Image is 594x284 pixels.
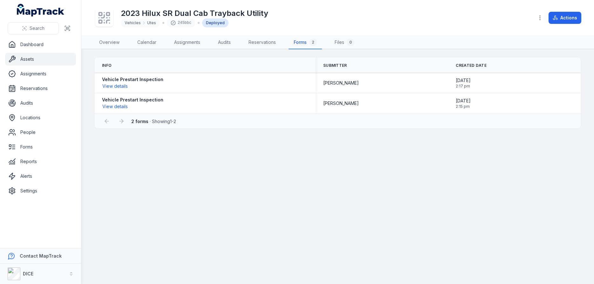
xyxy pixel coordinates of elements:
span: Created Date [456,63,487,68]
span: [DATE] [456,98,471,104]
a: Assignments [169,36,205,49]
time: 09/09/2025, 2:17:15 pm [456,77,471,89]
span: 2:15 pm [456,104,471,109]
span: 2:17 pm [456,84,471,89]
a: Locations [5,111,76,124]
span: Search [30,25,44,31]
strong: Contact MapTrack [20,253,62,259]
button: Search [8,22,59,34]
a: Forms [5,141,76,153]
h1: 2023 Hilux SR Dual Cab Trayback Utility [121,8,268,18]
strong: Vehicle Prestart Inspection [102,76,163,83]
button: Actions [549,12,581,24]
div: Deployed [202,18,229,27]
a: People [5,126,76,139]
span: Utes [147,20,156,25]
div: 245bbc [167,18,195,27]
a: Assets [5,53,76,66]
span: Vehicles [125,20,141,25]
div: 0 [347,38,354,46]
a: Reservations [243,36,281,49]
button: View details [102,83,128,90]
strong: DICE [23,271,33,276]
time: 09/09/2025, 2:15:16 pm [456,98,471,109]
div: 2 [309,38,317,46]
span: [PERSON_NAME] [323,80,359,86]
span: Info [102,63,112,68]
a: Audits [5,97,76,109]
a: Settings [5,184,76,197]
a: Calendar [132,36,161,49]
strong: Vehicle Prestart Inspection [102,97,163,103]
a: MapTrack [17,4,65,17]
a: Dashboard [5,38,76,51]
strong: 2 forms [131,119,148,124]
a: Assignments [5,67,76,80]
button: View details [102,103,128,110]
a: Reservations [5,82,76,95]
a: Alerts [5,170,76,183]
span: · Showing 1 - 2 [131,119,176,124]
a: Audits [213,36,236,49]
a: Files0 [330,36,359,49]
span: Submitter [323,63,347,68]
span: [DATE] [456,77,471,84]
a: Reports [5,155,76,168]
span: [PERSON_NAME] [323,100,359,107]
a: Forms2 [289,36,322,49]
a: Overview [94,36,125,49]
